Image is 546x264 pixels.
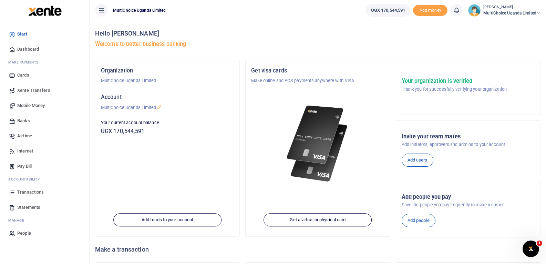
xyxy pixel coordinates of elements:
[413,5,447,16] span: Add money
[6,68,84,83] a: Cards
[537,241,542,246] span: 1
[28,6,62,16] img: logo-large
[95,246,540,253] h4: Make a transaction
[13,177,40,181] span: countability
[251,67,384,74] h5: Get visa cards
[17,163,32,170] span: Pay Bill
[6,185,84,200] a: Transactions
[6,128,84,144] a: Airtime
[402,194,535,201] h5: Add people you pay
[251,77,384,84] p: Make online and POS payments anywhere with VISA
[17,148,33,155] span: Internet
[101,128,234,135] h5: UGX 170,544,591
[371,7,405,14] span: UGX 170,544,591
[6,159,84,174] a: Pay Bill
[402,86,507,93] p: Thank you for successfully verifying your organization
[17,72,29,79] span: Cards
[285,101,351,186] img: xente-_physical_cards.png
[17,46,39,53] span: Dashboard
[468,4,481,17] img: profile-user
[17,87,50,94] span: Xente Transfers
[17,133,32,139] span: Airtime
[95,41,540,48] h5: Welcome to better business banking
[101,77,234,84] p: MultiChoice Uganda Limited
[6,144,84,159] a: Internet
[413,5,447,16] li: Toup your wallet
[101,104,234,111] p: MultiChoice Uganda Limited
[483,10,540,16] span: MultiChoice Uganda Limited
[6,42,84,57] a: Dashboard
[6,174,84,185] li: Ac
[6,98,84,113] a: Mobile Money
[6,83,84,98] a: Xente Transfers
[483,4,540,10] small: [PERSON_NAME]
[6,57,84,68] li: M
[12,60,39,64] span: ake Payments
[6,226,84,241] a: People
[402,141,535,148] p: Add initiators, approvers and admins to your account
[402,78,507,85] h5: Your organization is verified
[12,218,24,222] span: anage
[363,4,413,17] li: Wallet ballance
[366,4,411,17] a: UGX 170,544,591
[17,230,31,237] span: People
[6,215,84,226] li: M
[468,4,540,17] a: profile-user [PERSON_NAME] MultiChoice Uganda Limited
[402,202,535,208] p: Save the people you pay frequently to make it easier
[95,30,540,37] h4: Hello [PERSON_NAME]
[402,214,435,227] a: Add people
[28,8,62,13] a: logo-small logo-large logo-large
[113,214,222,227] a: Add funds to your account
[6,113,84,128] a: Banks
[17,117,30,124] span: Banks
[523,241,539,257] iframe: Intercom live chat
[17,204,40,211] span: Statements
[17,102,45,109] span: Mobile Money
[6,27,84,42] a: Start
[17,189,44,196] span: Transactions
[101,119,234,126] p: Your current account balance
[402,154,433,167] a: Add users
[6,200,84,215] a: Statements
[17,31,27,38] span: Start
[101,94,234,101] h5: Account
[413,7,447,12] a: Add money
[110,7,169,13] span: MultiChoice Uganda Limited
[402,133,535,140] h5: Invite your team mates
[101,67,234,74] h5: Organization
[264,214,372,227] a: Get a virtual or physical card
